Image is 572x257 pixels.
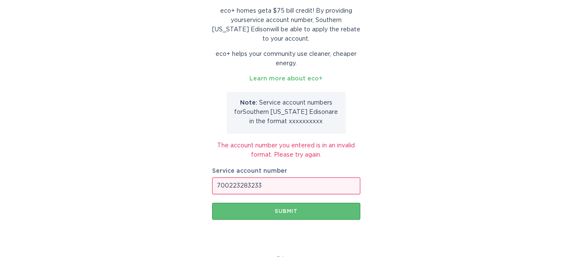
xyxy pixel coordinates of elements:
[212,141,360,160] div: The account number you entered is in an invalid format. Please try again.
[212,168,360,174] label: Service account number
[249,76,323,82] a: Learn more about eco+
[233,98,339,126] p: Service account number s for Southern [US_STATE] Edison are in the format xxxxxxxxxx
[212,6,360,44] p: eco+ homes get a $75 bill credit ! By providing your service account number , Southern [US_STATE]...
[240,100,257,106] strong: Note:
[212,50,360,68] p: eco+ helps your community use cleaner, cheaper energy.
[212,203,360,220] button: Submit
[216,209,356,214] div: Submit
